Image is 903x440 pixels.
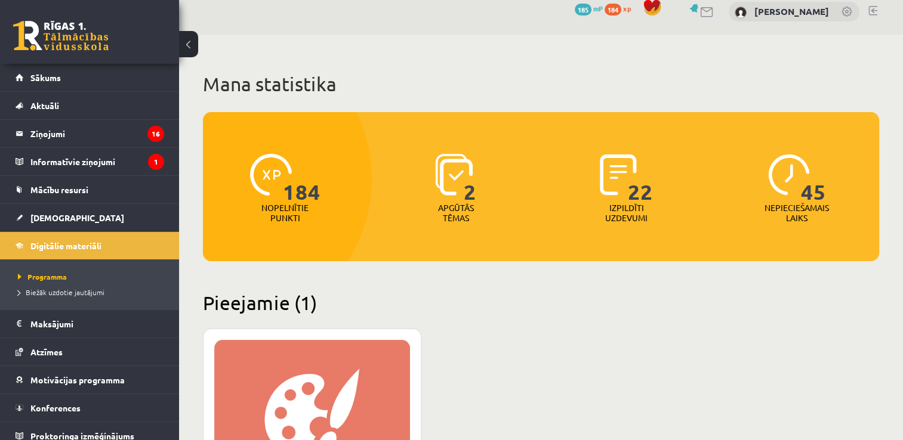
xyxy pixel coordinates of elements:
[16,366,164,393] a: Motivācijas programma
[18,272,67,281] span: Programma
[30,184,88,195] span: Mācību resursi
[605,4,637,13] a: 184 xp
[250,154,292,196] img: icon-xp-0682a9bc20223a9ccc6f5883a126b849a74cddfe5390d2b41b4391c66f2066e7.svg
[735,7,747,18] img: Timurs Šutenko
[16,92,164,119] a: Aktuāli
[18,287,104,297] span: Biežāk uzdotie jautājumi
[801,154,826,203] span: 45
[30,402,81,413] span: Konferences
[16,176,164,203] a: Mācību resursi
[261,203,309,223] p: Nopelnītie punkti
[30,100,59,111] span: Aktuāli
[16,310,164,337] a: Maksājumi
[16,120,164,147] a: Ziņojumi16
[30,212,124,223] span: [DEMOGRAPHIC_DATA]
[203,291,879,314] h2: Pieejamie (1)
[16,232,164,259] a: Digitālie materiāli
[30,120,164,147] legend: Ziņojumi
[18,271,167,282] a: Programma
[593,4,603,13] span: mP
[575,4,603,13] a: 185 mP
[433,203,479,223] p: Apgūtās tēmas
[575,4,591,16] span: 185
[30,374,125,385] span: Motivācijas programma
[13,21,109,51] a: Rīgas 1. Tālmācības vidusskola
[628,154,653,203] span: 22
[30,72,61,83] span: Sākums
[768,154,810,196] img: icon-clock-7be60019b62300814b6bd22b8e044499b485619524d84068768e800edab66f18.svg
[30,310,164,337] legend: Maksājumi
[765,203,829,223] p: Nepieciešamais laiks
[600,154,637,196] img: icon-completed-tasks-ad58ae20a441b2904462921112bc710f1caf180af7a3daa7317a5a94f2d26646.svg
[148,154,164,170] i: 1
[203,72,879,96] h1: Mana statistika
[18,287,167,298] a: Biežāk uzdotie jautājumi
[30,148,164,175] legend: Informatīvie ziņojumi
[30,346,63,357] span: Atzīmes
[16,394,164,422] a: Konferences
[16,64,164,91] a: Sākums
[623,4,631,13] span: xp
[30,240,101,251] span: Digitālie materiāli
[16,338,164,365] a: Atzīmes
[435,154,473,196] img: icon-learned-topics-4a711ccc23c960034f471b6e78daf4a3bad4a20eaf4de84257b87e66633f6470.svg
[16,148,164,175] a: Informatīvie ziņojumi1
[16,204,164,231] a: [DEMOGRAPHIC_DATA]
[147,126,164,142] i: 16
[283,154,320,203] span: 184
[464,154,476,203] span: 2
[603,203,649,223] p: Izpildīti uzdevumi
[605,4,621,16] span: 184
[754,5,829,17] a: [PERSON_NAME]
